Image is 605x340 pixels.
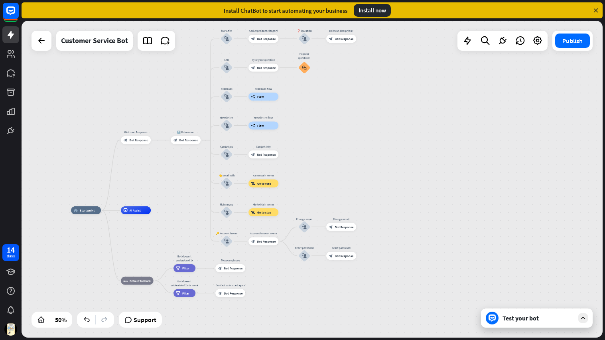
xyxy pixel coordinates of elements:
[246,116,282,120] div: Newsletter flow
[218,291,222,295] i: block_bot_response
[335,254,354,258] span: Bot Response
[292,246,316,250] div: Reset password
[246,202,282,206] div: Go to Main menu
[124,138,128,142] i: block_bot_response
[246,87,282,91] div: Feedback flow
[130,279,151,283] span: Default fallback
[302,65,307,70] i: block_faq
[134,313,156,326] span: Support
[251,66,255,70] i: block_bot_response
[224,123,229,128] i: block_user_input
[246,58,282,62] div: Type your question
[130,208,141,212] span: AI Assist
[215,116,238,120] div: Newsletter
[171,279,199,287] div: Bot doesn't understand 2x or more
[224,7,347,14] div: Install ChatBot to start automating your business
[215,202,238,206] div: Main menu
[257,66,276,70] span: Bot Response
[251,210,256,214] i: block_goto
[257,37,276,41] span: Bot Response
[53,313,69,326] div: 50%
[251,182,256,186] i: block_goto
[224,65,229,70] i: block_user_input
[246,29,282,33] div: Select product category
[176,266,181,270] i: filter
[323,29,359,33] div: How can I help you?
[173,138,177,142] i: block_bot_response
[257,95,264,99] span: Flow
[224,210,229,215] i: block_user_input
[329,37,333,41] i: block_bot_response
[215,29,238,33] div: Our offer
[213,283,248,287] div: Contact us or start again
[251,124,256,128] i: builder_tree
[302,224,307,229] i: block_user_input
[168,130,204,134] div: 🔙 Main menu
[354,4,391,17] div: Install now
[251,239,255,243] i: block_bot_response
[555,34,590,48] button: Publish
[292,217,316,221] div: Change email
[246,174,282,178] div: Go to Main menu
[302,253,307,258] i: block_user_input
[251,152,255,156] i: block_bot_response
[224,291,243,295] span: Bot Response
[2,244,19,261] a: 14 days
[6,3,30,27] button: Open LiveChat chat widget
[503,314,574,322] div: Test your bot
[257,152,276,156] span: Bot Response
[215,58,238,62] div: FAQ
[171,254,199,262] div: Bot doesn't understand 1x
[335,37,354,41] span: Bot Response
[257,182,271,186] span: Go to step
[329,254,333,258] i: block_bot_response
[124,279,128,283] i: block_fallback
[130,138,148,142] span: Bot Response
[215,174,238,178] div: 👋 Small talk
[224,36,229,41] i: block_user_input
[118,130,154,134] div: Welcome Response
[74,208,78,212] i: home_2
[251,95,256,99] i: builder_tree
[61,31,128,51] div: Customer Service Bot
[218,266,222,270] i: block_bot_response
[257,124,264,128] span: Flow
[323,217,359,221] div: Change email
[215,87,238,91] div: Feedback
[329,225,333,229] i: block_bot_response
[323,246,359,250] div: Reset password
[302,36,307,41] i: block_user_input
[224,181,229,186] i: block_user_input
[224,266,243,270] span: Bot Response
[246,231,282,235] div: Account issues - menu
[224,239,229,244] i: block_user_input
[296,52,313,60] div: Popular questions
[246,144,282,148] div: Contact info
[179,138,198,142] span: Bot Response
[257,239,276,243] span: Bot Response
[292,29,316,33] div: ❓ Question
[182,291,189,295] span: Filter
[176,291,181,295] i: filter
[182,266,189,270] span: Filter
[335,225,354,229] span: Bot Response
[80,208,95,212] span: Start point
[224,94,229,99] i: block_user_input
[213,258,248,262] div: Please rephrase
[251,37,255,41] i: block_bot_response
[7,253,15,259] div: days
[224,152,229,157] i: block_user_input
[257,210,271,214] span: Go to step
[215,144,238,148] div: Contact us
[215,231,238,235] div: 🔑 Account issues
[7,246,15,253] div: 14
